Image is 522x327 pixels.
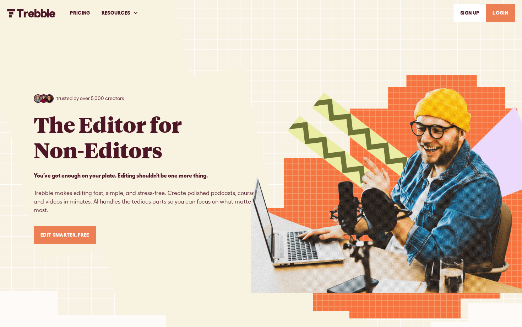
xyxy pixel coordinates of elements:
strong: You’ve got enough on your plate. Editing shouldn’t be one more thing. ‍ [34,172,208,179]
div: RESOURCES [102,9,130,17]
iframe: Intercom live chat [498,289,515,306]
a: SIGn UP [453,4,486,22]
a: home [7,8,56,17]
a: LOGIN [486,4,515,22]
a: Edit Smarter, Free [34,226,96,244]
p: Trebble makes editing fast, simple, and stress-free. Create polished podcasts, courses, and video... [34,171,261,215]
div: RESOURCES [96,1,145,25]
p: trusted by over 5,000 creators [56,95,124,102]
a: PRICING [64,1,96,25]
img: Trebble FM Logo [7,9,56,17]
h1: The Editor for Non-Editors [34,111,182,163]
